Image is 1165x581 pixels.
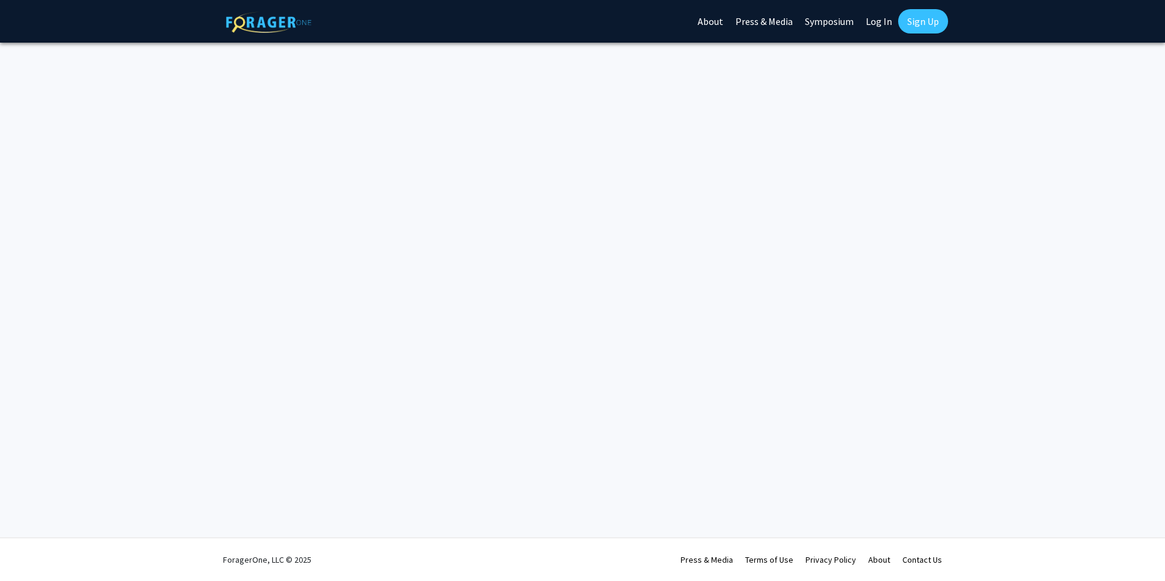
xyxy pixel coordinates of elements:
[745,554,793,565] a: Terms of Use
[681,554,733,565] a: Press & Media
[226,12,311,33] img: ForagerOne Logo
[806,554,856,565] a: Privacy Policy
[223,538,311,581] div: ForagerOne, LLC © 2025
[902,554,942,565] a: Contact Us
[898,9,948,33] a: Sign Up
[868,554,890,565] a: About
